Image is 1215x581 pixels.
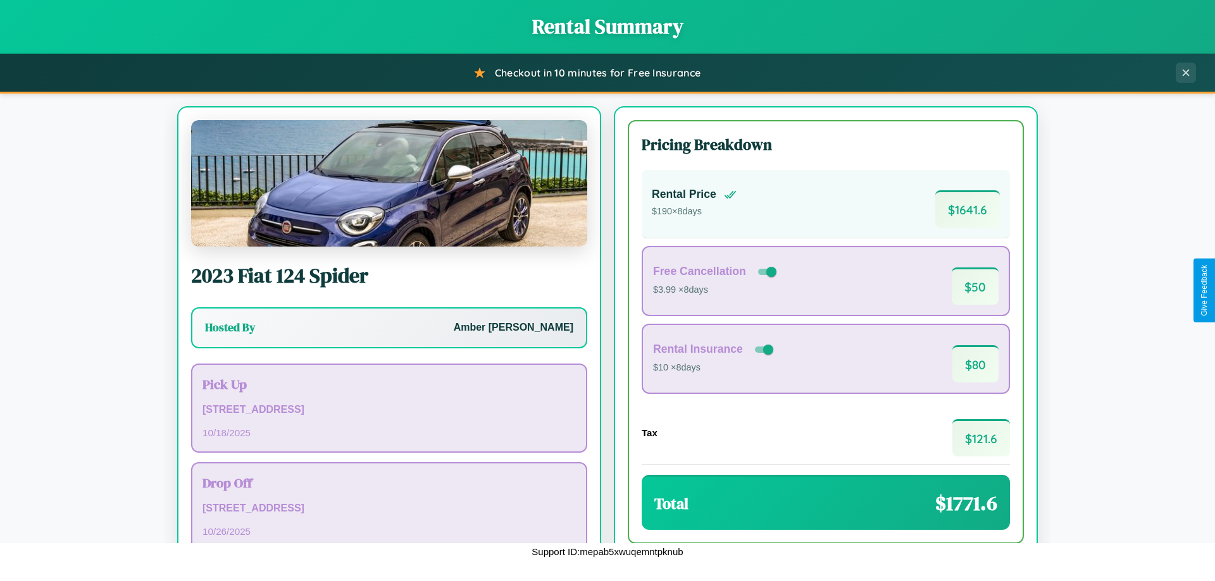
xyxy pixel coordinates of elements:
span: $ 121.6 [952,419,1010,456]
p: 10 / 26 / 2025 [202,523,576,540]
p: $ 190 × 8 days [652,204,737,220]
p: $3.99 × 8 days [653,282,779,298]
h4: Tax [642,427,657,438]
span: $ 1641.6 [935,190,1000,228]
p: Support ID: mepab5xwuqemntpknub [532,543,683,560]
p: [STREET_ADDRESS] [202,499,576,518]
h3: Pricing Breakdown [642,134,1010,155]
h3: Pick Up [202,375,576,393]
h4: Free Cancellation [653,265,746,278]
p: [STREET_ADDRESS] [202,401,576,419]
h4: Rental Insurance [653,343,743,356]
span: $ 50 [952,267,999,305]
h4: Rental Price [652,188,716,201]
h2: 2023 Fiat 124 Spider [191,262,587,290]
span: $ 1771.6 [935,489,997,517]
div: Give Feedback [1200,265,1209,316]
span: Checkout in 10 minutes for Free Insurance [495,66,701,79]
p: $10 × 8 days [653,360,776,376]
h3: Drop Off [202,474,576,492]
p: Amber [PERSON_NAME] [454,319,573,337]
p: 10 / 18 / 2025 [202,424,576,441]
img: Fiat 124 Spider [191,120,587,247]
h3: Total [654,493,688,514]
span: $ 80 [952,345,999,382]
h3: Hosted By [205,320,255,335]
h1: Rental Summary [13,13,1202,40]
